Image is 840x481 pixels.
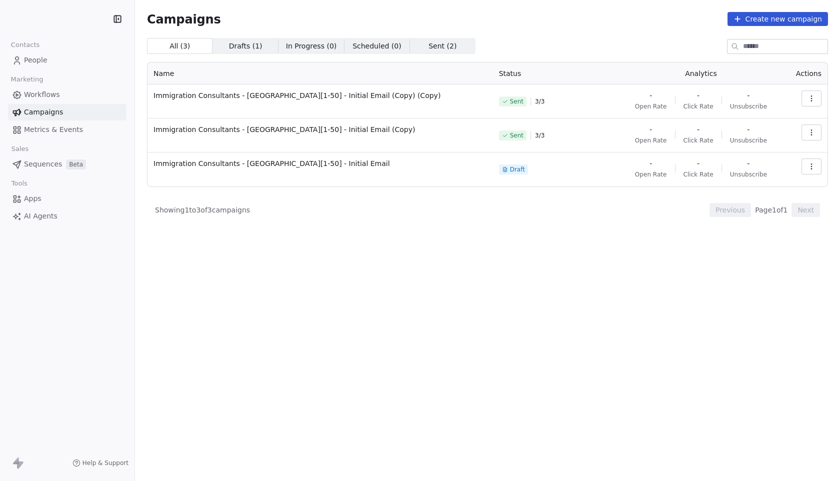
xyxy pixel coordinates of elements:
span: Metrics & Events [24,124,83,135]
a: Metrics & Events [8,121,126,138]
span: Sales [7,141,33,156]
span: 3 / 3 [535,131,544,139]
th: Actions [784,62,827,84]
span: Scheduled ( 0 ) [352,41,401,51]
span: Beta [66,159,86,169]
span: Showing 1 to 3 of 3 campaigns [155,205,250,215]
span: - [747,90,749,100]
span: Open Rate [635,102,667,110]
span: Immigration Consultants - [GEOGRAPHIC_DATA][1-50] - Initial Email (Copy) [153,124,487,134]
span: Immigration Consultants - [GEOGRAPHIC_DATA][1-50] - Initial Email [153,158,487,168]
span: People [24,55,47,65]
span: Marketing [6,72,47,87]
a: Help & Support [72,459,128,467]
span: - [747,158,749,168]
span: Sent [510,97,523,105]
button: Next [791,203,820,217]
span: Tools [7,176,31,191]
span: - [697,90,699,100]
button: Create new campaign [727,12,828,26]
a: AI Agents [8,208,126,224]
span: 3 / 3 [535,97,544,105]
a: People [8,52,126,68]
button: Previous [709,203,751,217]
span: - [649,158,652,168]
span: Unsubscribe [730,102,767,110]
span: - [747,124,749,134]
span: Open Rate [635,136,667,144]
span: Sent [510,131,523,139]
span: Immigration Consultants - [GEOGRAPHIC_DATA][1-50] - Initial Email (Copy) (Copy) [153,90,487,100]
span: Apps [24,193,41,204]
th: Name [147,62,493,84]
span: Campaigns [147,12,221,26]
span: Click Rate [683,102,713,110]
span: Contacts [6,37,44,52]
span: Campaigns [24,107,63,117]
span: - [697,158,699,168]
a: Workflows [8,86,126,103]
span: In Progress ( 0 ) [286,41,337,51]
th: Analytics [618,62,784,84]
span: Open Rate [635,170,667,178]
span: Help & Support [82,459,128,467]
span: AI Agents [24,211,57,221]
a: Campaigns [8,104,126,120]
span: Unsubscribe [730,136,767,144]
span: Sequences [24,159,62,169]
a: SequencesBeta [8,156,126,172]
span: Draft [510,165,525,173]
th: Status [493,62,618,84]
span: - [649,124,652,134]
span: Click Rate [683,136,713,144]
span: Drafts ( 1 ) [229,41,262,51]
span: Sent ( 2 ) [428,41,456,51]
span: Unsubscribe [730,170,767,178]
span: - [649,90,652,100]
span: Page 1 of 1 [755,205,787,215]
span: Click Rate [683,170,713,178]
span: - [697,124,699,134]
a: Apps [8,190,126,207]
span: Workflows [24,89,60,100]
